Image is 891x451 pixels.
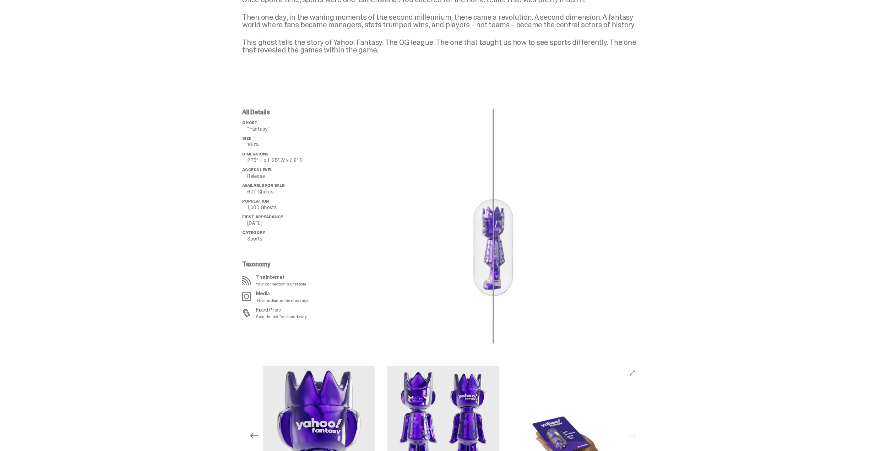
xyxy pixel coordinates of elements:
[256,282,307,286] p: Your connection is unstable
[242,214,283,220] span: First Appearance
[242,167,273,172] span: Access Level
[242,151,269,157] span: Dimensions
[256,307,307,312] p: Fixed Price
[247,221,343,226] p: [DATE]
[242,14,644,29] p: Then one day, in the waning moments of the second millennium, there came a revolution. A second d...
[242,230,265,235] span: Category
[628,369,636,377] button: View full-screen
[247,205,343,210] p: 1,000 Ghosts
[256,275,307,280] p: The Internet
[256,298,309,302] p: The medium is the message
[242,198,269,204] span: Population
[247,158,343,163] p: 2.75" H x 1.125" W x 0.8" D
[242,136,251,141] span: Size
[256,314,307,319] p: Sold the old fashioned way
[247,127,343,132] p: “Fantasy”
[247,429,261,443] button: Previous
[242,109,343,115] p: All Details
[256,291,309,296] p: Media
[247,142,343,147] p: 100%
[242,183,285,188] span: Available for Sale
[242,261,339,267] p: Taxonomy
[247,236,343,242] p: Sports
[247,189,343,194] p: 600 Ghosts
[247,174,343,179] p: Release
[242,39,644,54] p: This ghost tells the story of Yahoo! Fantasy. The OG league. The one that taught us how to see sp...
[242,120,258,125] span: ghost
